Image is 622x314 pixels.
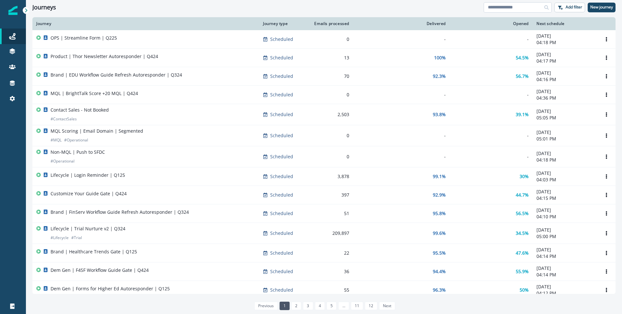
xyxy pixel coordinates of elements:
p: 92.9% [433,192,446,198]
a: Page 12 [365,302,377,310]
button: Options [601,285,612,295]
div: 3,878 [312,173,349,180]
div: - [357,36,446,42]
button: Options [601,34,612,44]
div: Opened [454,21,529,26]
p: Scheduled [270,287,293,293]
p: 39.1% [516,111,529,118]
a: MQL | BrightTalk Score +20 MQL | Q424Scheduled0--[DATE]04:36 PMOptions [32,86,616,104]
div: Next schedule [536,21,593,26]
button: Options [601,131,612,140]
p: 04:18 PM [536,157,593,163]
p: [DATE] [536,108,593,115]
p: New journey [590,5,613,9]
button: New journey [588,3,616,12]
p: 30% [520,173,529,180]
p: Dem Gen | Forms for Higher Ed Autoresponder | Q125 [51,285,170,292]
a: OPS | Streamline Form | Q225Scheduled0--[DATE]04:18 PMOptions [32,30,616,49]
div: - [357,91,446,98]
a: Customize Your Guide Gate | Q424Scheduled39792.9%44.7%[DATE]04:15 PMOptions [32,186,616,204]
a: Lifecycle | Trial Nurture v2 | Q324#Lifecycle#TrialScheduled209,89799.6%34.5%[DATE]05:00 PMOptions [32,223,616,244]
div: 13 [312,54,349,61]
p: [DATE] [536,33,593,39]
p: # MQL [51,137,62,143]
div: - [357,132,446,139]
button: Options [601,190,612,200]
p: [DATE] [536,150,593,157]
button: Options [601,209,612,218]
a: Contact Sales - Not Booked#ContactSalesScheduled2,50393.8%39.1%[DATE]05:05 PMOptions [32,104,616,125]
div: - [454,132,529,139]
p: 94.4% [433,268,446,275]
p: 04:14 PM [536,253,593,260]
p: 50% [520,287,529,293]
p: Non-MQL | Push to SFDC [51,149,105,155]
p: [DATE] [536,170,593,176]
p: 56.7% [516,73,529,79]
div: 55 [312,287,349,293]
p: Scheduled [270,54,293,61]
p: Scheduled [270,210,293,217]
p: 34.5% [516,230,529,236]
a: Non-MQL | Push to SFDC#OperationalScheduled0--[DATE]04:18 PMOptions [32,146,616,167]
p: 99.1% [433,173,446,180]
p: 04:17 PM [536,58,593,64]
button: Options [601,248,612,258]
p: 44.7% [516,192,529,198]
p: 04:36 PM [536,95,593,101]
p: 04:18 PM [536,39,593,46]
div: Delivered [357,21,446,26]
p: # Operational [51,158,75,164]
p: 93.8% [433,111,446,118]
div: Journey [36,21,255,26]
h1: Journeys [32,4,56,11]
p: 04:03 PM [536,176,593,183]
p: [DATE] [536,247,593,253]
p: Scheduled [270,268,293,275]
div: - [454,36,529,42]
p: Customize Your Guide Gate | Q424 [51,190,127,197]
button: Options [601,71,612,81]
p: Scheduled [270,91,293,98]
p: Scheduled [270,192,293,198]
p: Scheduled [270,173,293,180]
div: 51 [312,210,349,217]
p: Lifecycle | Trial Nurture v2 | Q324 [51,225,125,232]
p: # Lifecycle [51,235,69,241]
button: Options [601,267,612,276]
p: Scheduled [270,73,293,79]
p: Scheduled [270,230,293,236]
p: Scheduled [270,153,293,160]
button: Options [601,172,612,181]
a: Page 2 [291,302,301,310]
div: 397 [312,192,349,198]
p: Product | Thor Newsletter Autoresponder | Q424 [51,53,158,60]
p: [DATE] [536,265,593,272]
a: Jump forward [338,302,349,310]
a: MQL Scoring | Email Domain | Segmented#MQL#OperationalScheduled0--[DATE]05:01 PMOptions [32,125,616,146]
div: 209,897 [312,230,349,236]
p: Lifecycle | Login Reminder | Q125 [51,172,125,178]
button: Options [601,110,612,119]
ul: Pagination [253,302,395,310]
a: Page 3 [303,302,313,310]
p: [DATE] [536,284,593,290]
p: # ContactSales [51,116,77,122]
div: 0 [312,91,349,98]
div: 0 [312,132,349,139]
a: Dem Gen | Forms for Higher Ed Autoresponder | Q125Scheduled5596.3%50%[DATE]04:12 PMOptions [32,281,616,299]
p: Scheduled [270,132,293,139]
p: Scheduled [270,250,293,256]
button: Options [601,228,612,238]
div: - [454,153,529,160]
a: Product | Thor Newsletter Autoresponder | Q424Scheduled13100%54.5%[DATE]04:17 PMOptions [32,49,616,67]
a: Page 4 [315,302,325,310]
p: Brand | FinServ Workflow Guide Refresh Autoresponder | Q324 [51,209,189,215]
div: Journey type [263,21,304,26]
p: [DATE] [536,51,593,58]
div: 2,503 [312,111,349,118]
div: - [357,153,446,160]
a: Brand | Healthcare Trends Gate | Q125Scheduled2295.5%47.6%[DATE]04:14 PMOptions [32,244,616,262]
p: Scheduled [270,111,293,118]
p: Brand | Healthcare Trends Gate | Q125 [51,248,137,255]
